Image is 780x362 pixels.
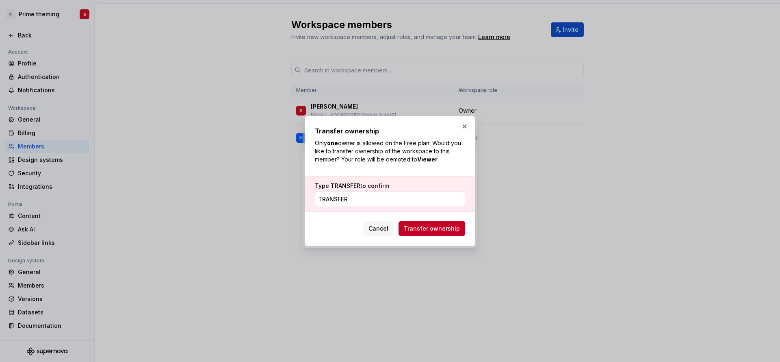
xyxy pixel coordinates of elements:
p: Only owner is allowed on the Free plan. Would you like to transfer ownership of the workspace to ... [315,139,465,164]
input: TRANSFER [315,192,465,206]
strong: Viewer [417,156,438,163]
strong: one [327,140,338,146]
span: Cancel [368,225,388,233]
button: Transfer ownership [399,221,465,236]
span: TRANSFER [331,182,360,189]
label: Type to confirm [315,182,389,190]
h2: Transfer ownership [315,126,465,136]
button: Cancel [363,221,394,236]
span: Transfer ownership [404,225,460,233]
